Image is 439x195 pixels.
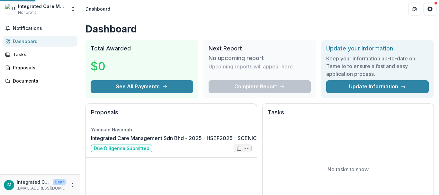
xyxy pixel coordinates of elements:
a: Dashboard [3,36,77,47]
a: Update Information [326,80,429,93]
h2: Tasks [268,109,428,121]
nav: breadcrumb [83,4,113,13]
div: Dashboard [85,5,110,12]
h3: No upcoming report [209,55,264,62]
h2: Update your information [326,45,429,52]
p: User [53,179,66,185]
a: Integrated Care Management Sdn Bhd - 2025 - HSEF2025 - SCENIC [91,134,257,142]
a: Proposals [3,62,77,73]
button: Open entity switcher [68,3,77,15]
div: Documents [13,77,72,84]
a: Tasks [3,49,77,60]
div: Integrated Care Management Sdn Bhd [18,3,66,10]
div: Integrated Care Management [7,183,11,187]
div: Proposals [13,64,72,71]
h3: Keep your information up-to-date on Temelio to ensure a fast and easy application process. [326,55,429,78]
h2: Total Awarded [91,45,193,52]
h1: Dashboard [85,23,434,35]
button: Get Help [424,3,436,15]
button: See All Payments [91,80,193,93]
button: Partners [408,3,421,15]
span: Nonprofit [18,10,36,15]
div: Dashboard [13,38,72,45]
p: No tasks to show [327,165,369,173]
p: Integrated Care Management [17,179,50,185]
a: Documents [3,75,77,86]
button: Notifications [3,23,77,33]
p: [EMAIL_ADDRESS][DOMAIN_NAME] [17,185,66,191]
p: Upcoming reports will appear here. [209,63,294,70]
h2: Proposals [91,109,252,121]
div: Tasks [13,51,72,58]
h2: Next Report [209,45,311,52]
h3: $0 [91,58,139,75]
button: More [68,181,76,189]
img: Integrated Care Management Sdn Bhd [5,4,15,14]
span: Notifications [13,26,75,31]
